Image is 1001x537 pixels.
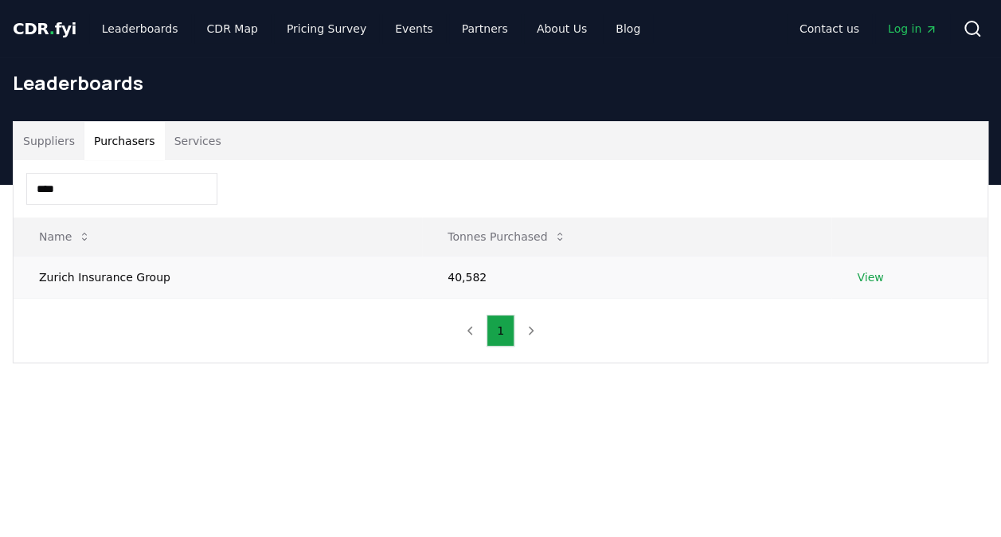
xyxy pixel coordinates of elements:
nav: Main [787,14,950,43]
h1: Leaderboards [13,70,988,96]
span: . [49,19,55,38]
span: CDR fyi [13,19,76,38]
a: View [857,269,883,285]
a: About Us [524,14,600,43]
td: 40,582 [422,256,831,298]
button: Services [165,122,231,160]
button: Suppliers [14,122,84,160]
button: Name [26,221,104,253]
a: CDR.fyi [13,18,76,40]
a: CDR Map [194,14,271,43]
a: Leaderboards [89,14,191,43]
button: 1 [487,315,514,347]
nav: Main [89,14,653,43]
a: Log in [875,14,950,43]
a: Partners [449,14,521,43]
td: Zurich Insurance Group [14,256,422,298]
a: Blog [603,14,653,43]
a: Contact us [787,14,872,43]
a: Pricing Survey [274,14,379,43]
a: Events [382,14,445,43]
button: Purchasers [84,122,165,160]
button: Tonnes Purchased [435,221,579,253]
span: Log in [888,21,937,37]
